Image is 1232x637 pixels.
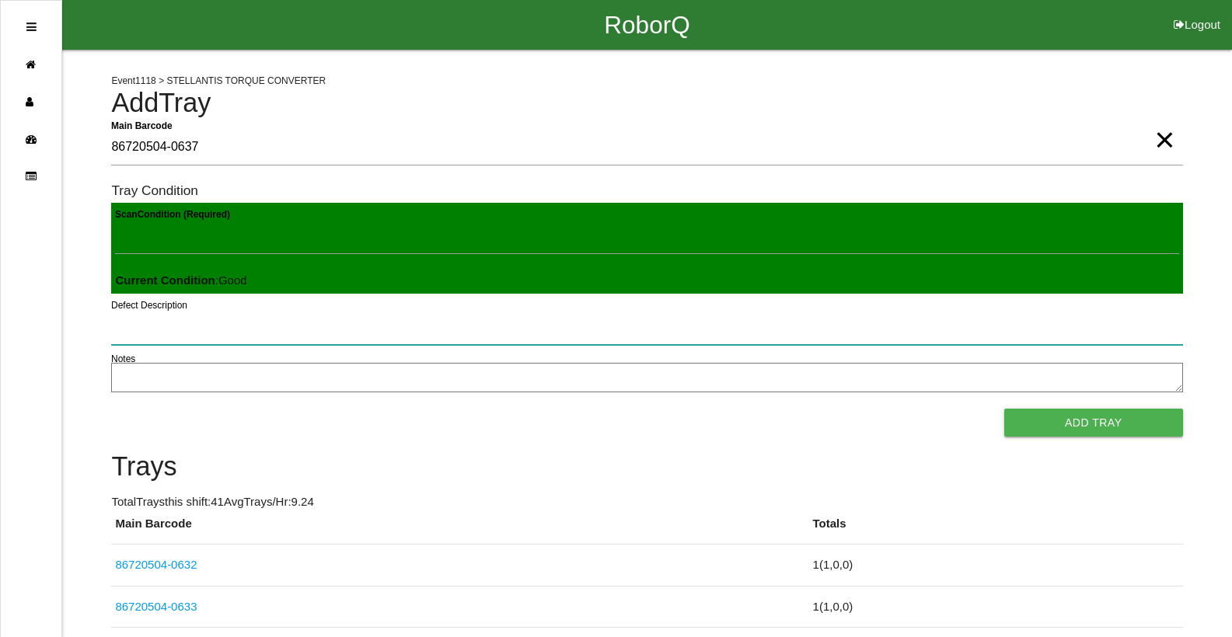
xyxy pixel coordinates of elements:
td: 1 ( 1 , 0 , 0 ) [809,545,1183,587]
th: Main Barcode [111,515,808,545]
a: 86720504-0632 [115,558,197,571]
h4: Add Tray [111,89,1182,118]
label: Notes [111,352,135,366]
b: Scan Condition (Required) [115,209,230,220]
a: 86720504-0633 [115,600,197,613]
th: Totals [809,515,1183,545]
b: Main Barcode [111,120,173,131]
h6: Tray Condition [111,183,1182,198]
label: Defect Description [111,298,187,312]
button: Add Tray [1004,409,1183,437]
h4: Trays [111,452,1182,482]
div: Open [26,9,37,46]
span: Clear Input [1154,109,1174,140]
input: Required [111,130,1182,165]
span: Event 1118 > STELLANTIS TORQUE CONVERTER [111,75,326,86]
p: Total Trays this shift: 41 Avg Trays /Hr: 9.24 [111,493,1182,511]
span: : Good [115,273,246,287]
b: Current Condition [115,273,215,287]
td: 1 ( 1 , 0 , 0 ) [809,586,1183,628]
